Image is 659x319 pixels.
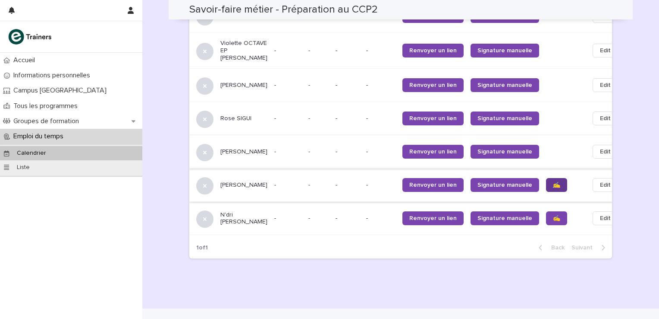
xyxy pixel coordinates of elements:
[189,135,632,169] tr: [PERSON_NAME]--- --Renvoyer un lienSignature manuelleEdit
[308,80,312,89] p: -
[532,244,568,252] button: Back
[471,44,539,57] a: Signature manuelle
[409,215,457,221] span: Renvoyer un lien
[220,40,267,61] p: Violette OCTAVE EP [PERSON_NAME]
[220,148,267,156] p: [PERSON_NAME]
[189,69,632,102] tr: [PERSON_NAME]--- --Renvoyer un lienSignature manuelleEdit
[10,132,70,140] p: Emploi du temps
[593,145,618,159] button: Edit
[593,112,618,125] button: Edit
[402,44,464,57] a: Renvoyer un lien
[600,181,611,189] span: Edit
[477,182,532,188] span: Signature manuelle
[553,215,560,221] span: ✍️
[366,115,395,122] p: -
[600,147,611,156] span: Edit
[477,215,532,221] span: Signature manuelle
[409,48,457,54] span: Renvoyer un lien
[471,145,539,159] a: Signature manuelle
[10,164,37,171] p: Liste
[600,46,611,55] span: Edit
[600,214,611,223] span: Edit
[366,148,395,156] p: -
[402,78,464,92] a: Renvoyer un lien
[600,114,611,123] span: Edit
[308,45,312,54] p: -
[189,33,632,69] tr: Violette OCTAVE EP [PERSON_NAME]--- --Renvoyer un lienSignature manuelleEdit
[366,215,395,222] p: -
[568,244,612,252] button: Next
[10,102,85,110] p: Tous les programmes
[7,28,54,45] img: K0CqGN7SDeD6s4JG8KQk
[477,149,532,155] span: Signature manuelle
[189,3,378,16] h2: Savoir-faire métier - Préparation au CCP2
[220,182,267,189] p: [PERSON_NAME]
[593,44,618,57] button: Edit
[189,102,632,135] tr: Rose SIGUI--- --Renvoyer un lienSignature manuelleEdit
[274,215,301,222] p: -
[571,245,598,251] span: Next
[366,47,395,54] p: -
[546,245,565,251] span: Back
[220,211,267,226] p: N'dri [PERSON_NAME]
[409,182,457,188] span: Renvoyer un lien
[477,82,532,88] span: Signature manuelle
[274,47,301,54] p: -
[546,178,567,192] a: ✍️
[409,82,457,88] span: Renvoyer un lien
[553,182,560,188] span: ✍️
[409,149,457,155] span: Renvoyer un lien
[10,56,42,64] p: Accueil
[471,178,539,192] a: Signature manuelle
[593,211,618,225] button: Edit
[471,112,539,125] a: Signature manuelle
[336,215,359,222] p: -
[546,211,567,225] a: ✍️
[308,213,312,222] p: -
[593,178,618,192] button: Edit
[336,82,359,89] p: -
[220,82,267,89] p: [PERSON_NAME]
[10,71,97,80] p: Informations personnelles
[366,182,395,189] p: -
[220,115,267,122] p: Rose SIGUI
[274,148,301,156] p: -
[308,147,312,156] p: -
[402,145,464,159] a: Renvoyer un lien
[336,182,359,189] p: -
[471,78,539,92] a: Signature manuelle
[336,115,359,122] p: -
[274,182,301,189] p: -
[477,48,532,54] span: Signature manuelle
[189,169,632,202] tr: [PERSON_NAME]--- --Renvoyer un lienSignature manuelle✍️Edit
[402,178,464,192] a: Renvoyer un lien
[308,113,312,122] p: -
[477,115,532,121] span: Signature manuelle
[10,150,53,157] p: Calendrier
[336,148,359,156] p: -
[336,47,359,54] p: -
[274,82,301,89] p: -
[593,78,618,92] button: Edit
[189,202,632,235] tr: N'dri [PERSON_NAME]--- --Renvoyer un lienSignature manuelle✍️Edit
[402,211,464,225] a: Renvoyer un lien
[409,115,457,121] span: Renvoyer un lien
[471,211,539,225] a: Signature manuelle
[366,82,395,89] p: -
[274,115,301,122] p: -
[600,81,611,89] span: Edit
[308,180,312,189] p: -
[402,112,464,125] a: Renvoyer un lien
[10,117,86,125] p: Groupes de formation
[189,237,215,258] p: 1 of 1
[10,86,113,95] p: Campus [GEOGRAPHIC_DATA]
